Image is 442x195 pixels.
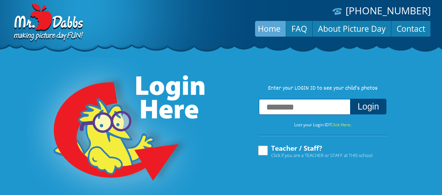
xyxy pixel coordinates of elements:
a: FAQ [286,20,312,37]
a: Contact [391,20,430,37]
a: Home [253,20,286,37]
a: [PHONE_NUMBER] [346,4,431,17]
img: Dabbs Company [12,3,84,43]
p: Enter your LOGIN ID to see your child’s photos [251,85,394,92]
button: Login [350,99,386,114]
label: Teacher / Staff? [257,145,374,158]
a: Click Here. [331,122,352,128]
span: Click if you are a TEACHER or STAFF at THIS school. [271,152,374,159]
p: Lost your Login ID? [251,121,394,129]
a: About Picture Day [313,20,391,37]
